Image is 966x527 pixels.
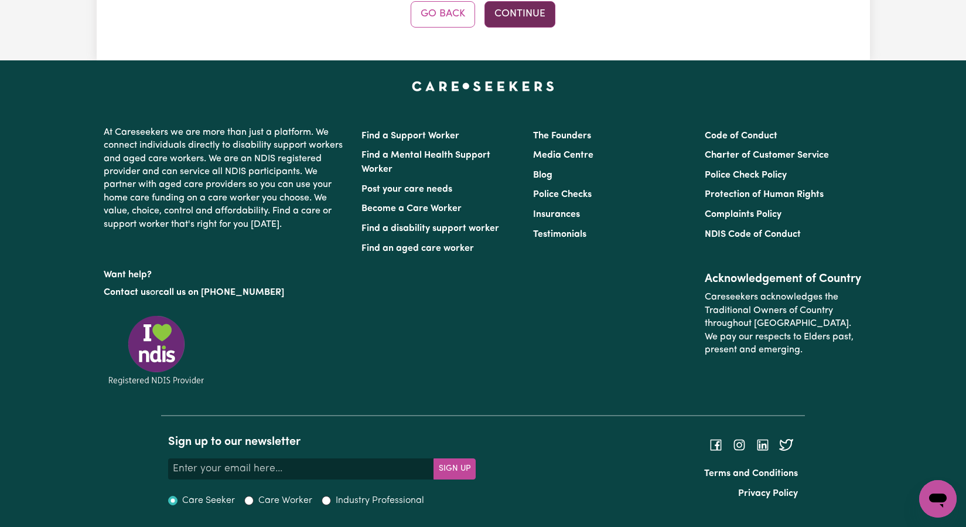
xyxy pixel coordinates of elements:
a: Follow Careseekers on LinkedIn [756,440,770,450]
a: Become a Care Worker [361,204,462,213]
a: Charter of Customer Service [705,151,829,160]
button: Subscribe [433,458,476,480]
a: Insurances [533,210,580,219]
img: Registered NDIS provider [104,314,209,387]
a: Terms and Conditions [704,469,798,478]
a: Careseekers home page [412,81,554,91]
button: Continue [484,1,555,27]
a: Find a disability support worker [361,224,499,233]
a: Blog [533,171,552,180]
p: or [104,281,347,304]
a: Contact us [104,288,150,297]
a: Follow Careseekers on Facebook [709,440,723,450]
p: Careseekers acknowledges the Traditional Owners of Country throughout [GEOGRAPHIC_DATA]. We pay o... [705,286,862,361]
h2: Acknowledgement of Country [705,272,862,286]
a: Media Centre [533,151,593,160]
a: Find an aged care worker [361,244,474,253]
a: The Founders [533,131,591,141]
h2: Sign up to our newsletter [168,435,476,449]
input: Enter your email here... [168,458,435,480]
button: Go Back [411,1,475,27]
a: Follow Careseekers on Instagram [732,440,746,450]
a: Complaints Policy [705,210,781,219]
a: Privacy Policy [738,489,798,498]
iframe: Button to launch messaging window [919,480,957,518]
a: Testimonials [533,230,586,239]
a: Post your care needs [361,185,452,194]
label: Industry Professional [336,494,424,508]
a: Find a Support Worker [361,131,459,141]
a: Find a Mental Health Support Worker [361,151,490,174]
a: NDIS Code of Conduct [705,230,801,239]
a: Follow Careseekers on Twitter [779,440,793,450]
a: call us on [PHONE_NUMBER] [159,288,284,297]
p: Want help? [104,264,347,281]
a: Police Check Policy [705,171,787,180]
a: Code of Conduct [705,131,777,141]
p: At Careseekers we are more than just a platform. We connect individuals directly to disability su... [104,121,347,236]
a: Protection of Human Rights [705,190,824,199]
label: Care Worker [258,494,312,508]
label: Care Seeker [182,494,235,508]
a: Police Checks [533,190,592,199]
